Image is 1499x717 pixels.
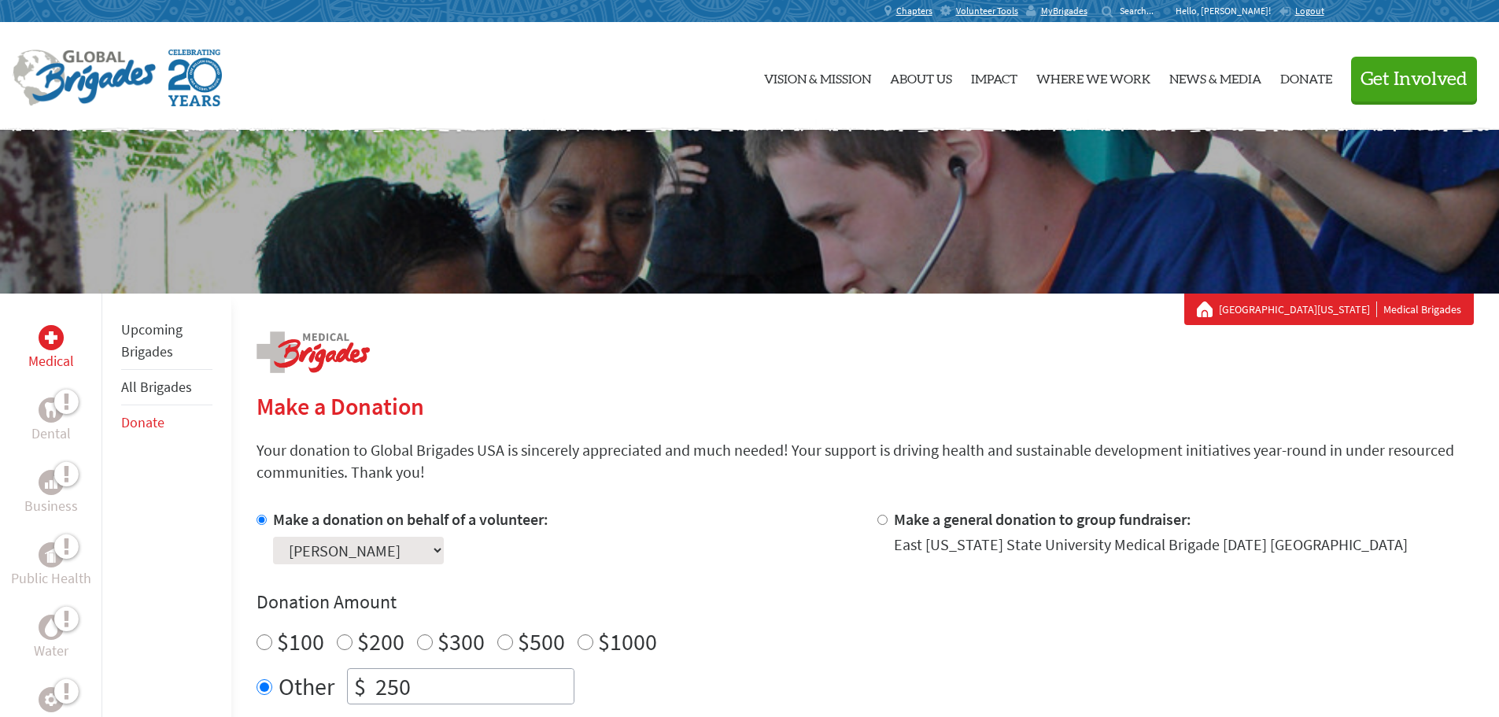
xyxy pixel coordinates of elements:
[1351,57,1477,102] button: Get Involved
[39,470,64,495] div: Business
[257,331,370,373] img: logo-medical.png
[1295,5,1324,17] span: Logout
[764,35,871,117] a: Vision & Mission
[896,5,932,17] span: Chapters
[45,402,57,417] img: Dental
[45,331,57,344] img: Medical
[28,350,74,372] p: Medical
[45,618,57,636] img: Water
[45,693,57,706] img: Engineering
[1197,301,1461,317] div: Medical Brigades
[31,423,71,445] p: Dental
[1361,70,1468,89] span: Get Involved
[39,397,64,423] div: Dental
[45,476,57,489] img: Business
[34,640,68,662] p: Water
[1036,35,1150,117] a: Where We Work
[45,547,57,563] img: Public Health
[11,567,91,589] p: Public Health
[1219,301,1377,317] a: [GEOGRAPHIC_DATA][US_STATE]
[257,439,1474,483] p: Your donation to Global Brigades USA is sincerely appreciated and much needed! Your support is dr...
[348,669,372,704] div: $
[890,35,952,117] a: About Us
[11,542,91,589] a: Public HealthPublic Health
[894,534,1408,556] div: East [US_STATE] State University Medical Brigade [DATE] [GEOGRAPHIC_DATA]
[1279,5,1324,17] a: Logout
[438,626,485,656] label: $300
[34,615,68,662] a: WaterWater
[121,320,183,360] a: Upcoming Brigades
[277,626,324,656] label: $100
[24,470,78,517] a: BusinessBusiness
[121,405,212,440] li: Donate
[121,312,212,370] li: Upcoming Brigades
[971,35,1017,117] a: Impact
[28,325,74,372] a: MedicalMedical
[39,615,64,640] div: Water
[121,370,212,405] li: All Brigades
[39,687,64,712] div: Engineering
[1176,5,1279,17] p: Hello, [PERSON_NAME]!
[1169,35,1261,117] a: News & Media
[168,50,222,106] img: Global Brigades Celebrating 20 Years
[1120,5,1165,17] input: Search...
[894,509,1191,529] label: Make a general donation to group fundraiser:
[121,378,192,396] a: All Brigades
[257,589,1474,615] h4: Donation Amount
[39,542,64,567] div: Public Health
[39,325,64,350] div: Medical
[372,669,574,704] input: Enter Amount
[257,392,1474,420] h2: Make a Donation
[956,5,1018,17] span: Volunteer Tools
[1280,35,1332,117] a: Donate
[1041,5,1087,17] span: MyBrigades
[598,626,657,656] label: $1000
[121,413,164,431] a: Donate
[273,509,548,529] label: Make a donation on behalf of a volunteer:
[24,495,78,517] p: Business
[279,668,334,704] label: Other
[13,50,156,106] img: Global Brigades Logo
[31,397,71,445] a: DentalDental
[518,626,565,656] label: $500
[357,626,404,656] label: $200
